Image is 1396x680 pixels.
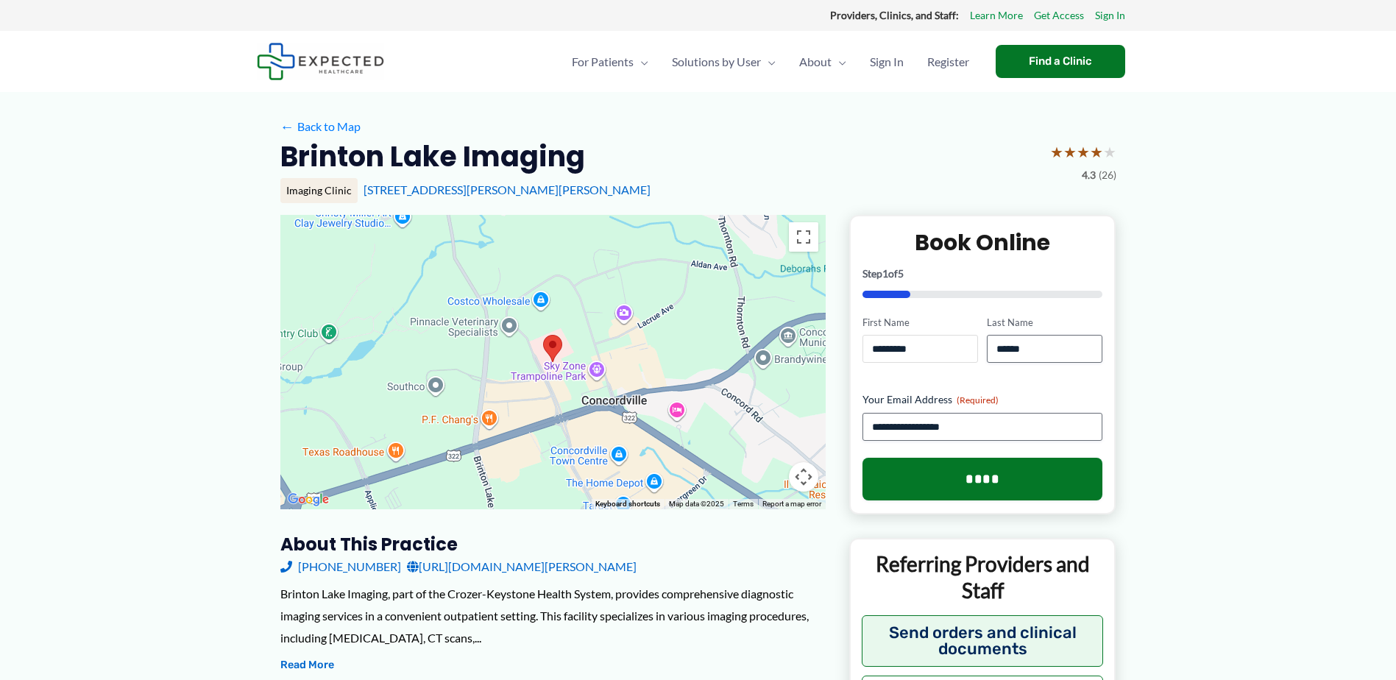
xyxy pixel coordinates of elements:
[862,228,1103,257] h2: Book Online
[862,316,978,330] label: First Name
[970,6,1023,25] a: Learn More
[407,556,637,578] a: [URL][DOMAIN_NAME][PERSON_NAME]
[672,36,761,88] span: Solutions by User
[560,36,660,88] a: For PatientsMenu Toggle
[280,583,826,648] div: Brinton Lake Imaging, part of the Crozer-Keystone Health System, provides comprehensive diagnosti...
[572,36,634,88] span: For Patients
[787,36,858,88] a: AboutMenu Toggle
[799,36,832,88] span: About
[280,556,401,578] a: [PHONE_NUMBER]
[862,269,1103,279] p: Step of
[996,45,1125,78] a: Find a Clinic
[1095,6,1125,25] a: Sign In
[862,550,1104,604] p: Referring Providers and Staff
[364,183,651,196] a: [STREET_ADDRESS][PERSON_NAME][PERSON_NAME]
[862,615,1104,667] button: Send orders and clinical documents
[957,394,999,405] span: (Required)
[1063,138,1077,166] span: ★
[1103,138,1116,166] span: ★
[280,656,334,674] button: Read More
[1082,166,1096,185] span: 4.3
[789,462,818,492] button: Map camera controls
[1050,138,1063,166] span: ★
[862,392,1103,407] label: Your Email Address
[1090,138,1103,166] span: ★
[987,316,1102,330] label: Last Name
[898,267,904,280] span: 5
[915,36,981,88] a: Register
[560,36,981,88] nav: Primary Site Navigation
[761,36,776,88] span: Menu Toggle
[280,116,361,138] a: ←Back to Map
[660,36,787,88] a: Solutions by UserMenu Toggle
[762,500,821,508] a: Report a map error
[870,36,904,88] span: Sign In
[280,533,826,556] h3: About this practice
[280,119,294,133] span: ←
[1099,166,1116,185] span: (26)
[733,500,754,508] a: Terms (opens in new tab)
[284,490,333,509] img: Google
[832,36,846,88] span: Menu Toggle
[257,43,384,80] img: Expected Healthcare Logo - side, dark font, small
[280,178,358,203] div: Imaging Clinic
[789,222,818,252] button: Toggle fullscreen view
[882,267,888,280] span: 1
[858,36,915,88] a: Sign In
[1077,138,1090,166] span: ★
[284,490,333,509] a: Open this area in Google Maps (opens a new window)
[830,9,959,21] strong: Providers, Clinics, and Staff:
[595,499,660,509] button: Keyboard shortcuts
[1034,6,1084,25] a: Get Access
[669,500,724,508] span: Map data ©2025
[634,36,648,88] span: Menu Toggle
[280,138,585,174] h2: Brinton Lake Imaging
[927,36,969,88] span: Register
